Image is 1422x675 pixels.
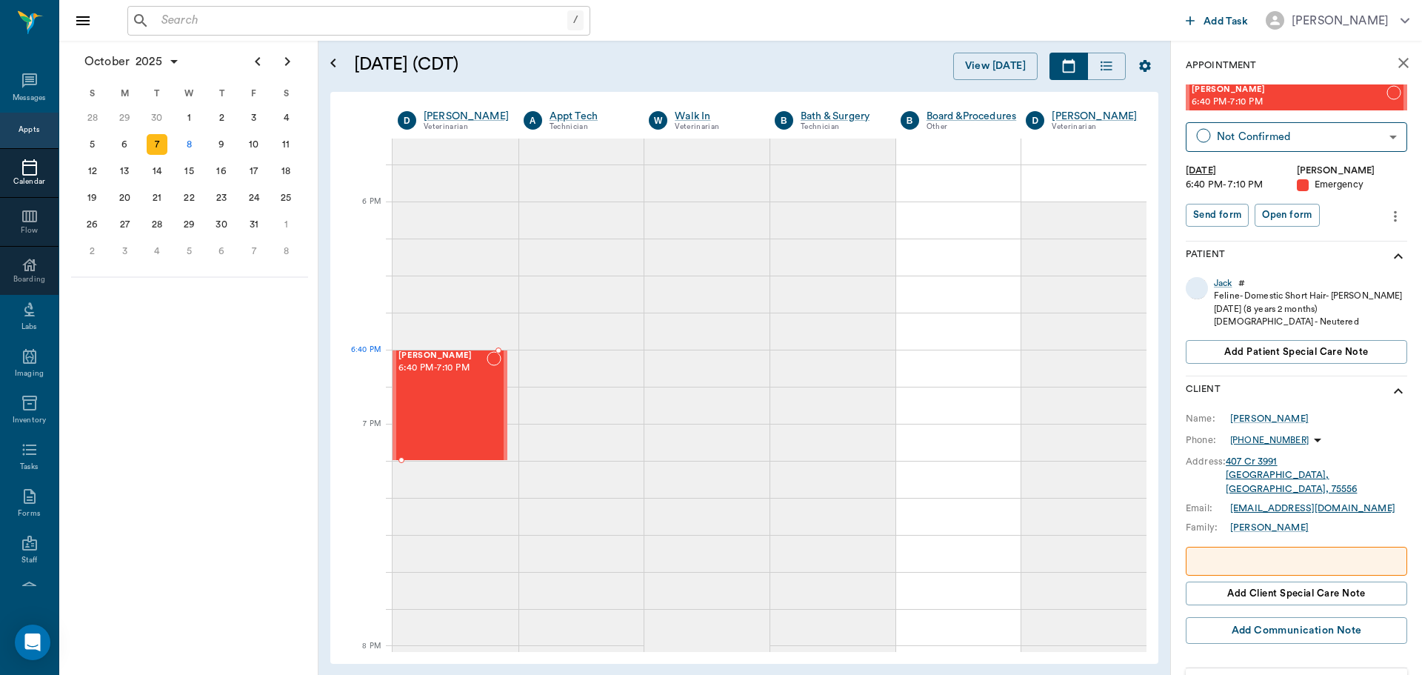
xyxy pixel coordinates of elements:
[114,214,135,235] div: Monday, October 27, 2025
[1214,303,1402,316] div: [DATE] (8 years 2 months)
[1214,277,1232,290] a: Jack
[147,187,167,208] div: Tuesday, October 21, 2025
[141,82,173,104] div: T
[1226,457,1357,493] a: 407 Cr 3991[GEOGRAPHIC_DATA], [GEOGRAPHIC_DATA], 75556
[1383,204,1407,229] button: more
[179,161,200,182] div: Wednesday, October 15, 2025
[1230,521,1309,534] div: [PERSON_NAME]
[147,241,167,262] div: Tuesday, November 4, 2025
[524,111,542,130] div: A
[675,109,752,124] a: Walk In
[179,107,200,128] div: Wednesday, October 1, 2025
[276,214,296,235] div: Saturday, November 1, 2025
[424,121,509,133] div: Veterinarian
[550,109,627,124] a: Appt Tech
[211,241,232,262] div: Thursday, November 6, 2025
[1186,247,1225,265] p: Patient
[1186,204,1249,227] button: Send form
[1230,412,1309,425] a: [PERSON_NAME]
[1186,59,1256,73] p: Appointment
[1186,412,1230,425] div: Name:
[82,187,103,208] div: Sunday, October 19, 2025
[1186,382,1221,400] p: Client
[801,121,878,133] div: Technician
[179,241,200,262] div: Wednesday, November 5, 2025
[109,82,141,104] div: M
[179,187,200,208] div: Wednesday, October 22, 2025
[342,639,381,654] div: 8 PM
[901,111,919,130] div: B
[114,107,135,128] div: Monday, September 29, 2025
[1255,204,1319,227] button: Open form
[1389,247,1407,265] svg: show more
[1186,502,1230,515] div: Email:
[147,134,167,155] div: Tuesday, October 7, 2025
[567,10,584,30] div: /
[13,93,47,104] div: Messages
[13,415,46,426] div: Inventory
[244,241,264,262] div: Friday, November 7, 2025
[276,107,296,128] div: Saturday, October 4, 2025
[927,109,1017,124] div: Board &Procedures
[77,47,187,76] button: October2025
[76,82,109,104] div: S
[147,107,167,128] div: Tuesday, September 30, 2025
[244,161,264,182] div: Friday, October 17, 2025
[1052,109,1137,124] a: [PERSON_NAME]
[1186,433,1230,447] div: Phone:
[1389,48,1418,78] button: close
[114,187,135,208] div: Monday, October 20, 2025
[354,53,700,76] h5: [DATE] (CDT)
[1217,128,1383,145] div: Not Confirmed
[211,214,232,235] div: Thursday, October 30, 2025
[1192,95,1386,110] span: 6:40 PM - 7:10 PM
[1186,455,1226,468] div: Address:
[15,368,44,379] div: Imaging
[1297,178,1408,192] div: Emergency
[1180,7,1254,34] button: Add Task
[82,161,103,182] div: Sunday, October 12, 2025
[398,111,416,130] div: D
[211,187,232,208] div: Thursday, October 23, 2025
[114,161,135,182] div: Monday, October 13, 2025
[276,134,296,155] div: Saturday, October 11, 2025
[15,625,50,660] div: Open Intercom Messenger
[342,416,381,453] div: 7 PM
[1224,344,1368,360] span: Add patient Special Care Note
[1186,521,1230,534] div: Family:
[21,322,37,333] div: Labs
[273,47,302,76] button: Next page
[953,53,1038,80] button: View [DATE]
[675,121,752,133] div: Veterinarian
[82,134,103,155] div: Sunday, October 5, 2025
[82,214,103,235] div: Sunday, October 26, 2025
[1186,582,1407,605] button: Add client Special Care Note
[1238,277,1245,290] div: #
[1292,12,1389,30] div: [PERSON_NAME]
[270,82,302,104] div: S
[1186,178,1297,192] div: 6:40 PM - 7:10 PM
[244,214,264,235] div: Friday, October 31, 2025
[1254,7,1421,34] button: [PERSON_NAME]
[342,194,381,231] div: 6 PM
[244,134,264,155] div: Friday, October 10, 2025
[156,10,567,31] input: Search
[211,161,232,182] div: Thursday, October 16, 2025
[1026,111,1044,130] div: D
[1214,290,1402,302] div: Feline - Domestic Short Hair - [PERSON_NAME]
[244,187,264,208] div: Friday, October 24, 2025
[927,121,1017,133] div: Other
[801,109,878,124] a: Bath & Surgery
[211,134,232,155] div: Thursday, October 9, 2025
[68,6,98,36] button: Close drawer
[179,134,200,155] div: Today, Wednesday, October 8, 2025
[424,109,509,124] div: [PERSON_NAME]
[18,508,40,519] div: Forms
[205,82,238,104] div: T
[276,241,296,262] div: Saturday, November 8, 2025
[1227,585,1366,602] span: Add client Special Care Note
[1052,121,1137,133] div: Veterinarian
